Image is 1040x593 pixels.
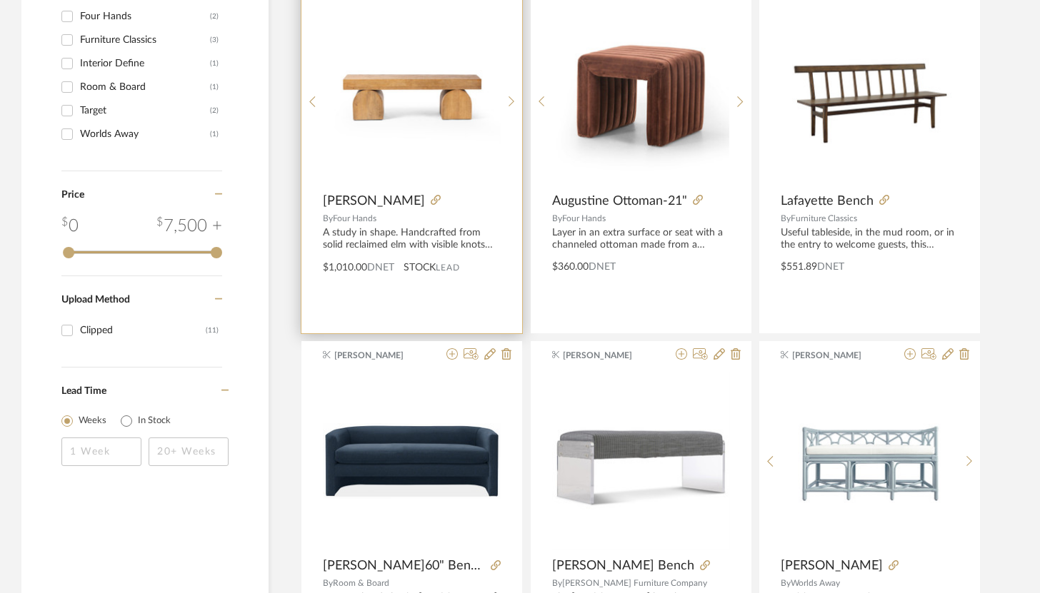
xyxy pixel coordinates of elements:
div: 0 [324,7,501,186]
span: [PERSON_NAME]60" Bennch [323,558,485,574]
div: (2) [210,5,219,28]
span: Price [61,190,84,200]
div: (11) [206,319,219,342]
span: Four Hands [333,214,376,223]
span: [PERSON_NAME] [792,349,882,362]
span: Worlds Away [791,579,840,587]
div: Four Hands [80,5,210,28]
span: By [781,579,791,587]
div: Furniture Classics [80,29,210,51]
div: (1) [210,76,219,98]
span: Lafayette Bench [781,193,874,209]
div: A study in shape. Handcrafted from solid reclaimed elm with visible knots and graining, chunky ar... [323,227,501,251]
span: By [552,214,562,223]
span: [PERSON_NAME] Furniture Company [562,579,707,587]
span: Four Hands [562,214,606,223]
span: Augustine Ottoman-21" [552,193,687,209]
span: [PERSON_NAME] [781,558,883,574]
label: Weeks [79,414,106,428]
span: By [323,214,333,223]
span: [PERSON_NAME] [334,349,424,362]
img: Silvia 60" Bennch [323,423,501,500]
img: Augustine Ottoman-21" [552,8,729,185]
div: Interior Define [80,52,210,75]
span: DNET [589,262,616,272]
div: (3) [210,29,219,51]
span: DNET [817,262,844,272]
div: Layer in an extra surface or seat with a channeled ottoman made from a velvety cotton blend. [552,227,730,251]
div: (1) [210,123,219,146]
div: 0 [552,7,729,186]
div: 7,500 + [156,213,222,239]
span: By [552,579,562,587]
span: Lead [436,263,460,273]
div: (2) [210,99,219,122]
div: Worlds Away [80,123,210,146]
span: Furniture Classics [791,214,857,223]
img: Keane Bench [324,8,501,185]
span: Lead Time [61,386,106,396]
div: (1) [210,52,219,75]
span: [PERSON_NAME] [563,349,653,362]
span: $1,010.00 [323,263,367,273]
div: Clipped [80,319,206,342]
div: Useful tableside, in the mud room, or in the entry to welcome guests, this stream lined, Shaker i... [781,227,959,251]
span: $360.00 [552,262,589,272]
div: Room & Board [80,76,210,98]
label: In Stock [138,414,171,428]
img: Frey Fabric Bench [552,372,730,550]
input: 20+ Weeks [149,437,229,466]
span: [PERSON_NAME] Bench [552,558,694,574]
span: $551.89 [781,262,817,272]
div: 0 [61,213,79,239]
span: By [781,214,791,223]
img: FERGUSON LB [781,372,959,549]
span: [PERSON_NAME] [323,193,425,209]
div: 0 [781,7,959,186]
span: By [323,579,333,587]
span: DNET [367,263,394,273]
span: Room & Board [333,579,389,587]
img: Lafayette Bench [781,7,959,185]
input: 1 Week [61,437,141,466]
div: Target [80,99,210,122]
span: Upload Method [61,295,130,305]
span: STOCK [404,260,436,275]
